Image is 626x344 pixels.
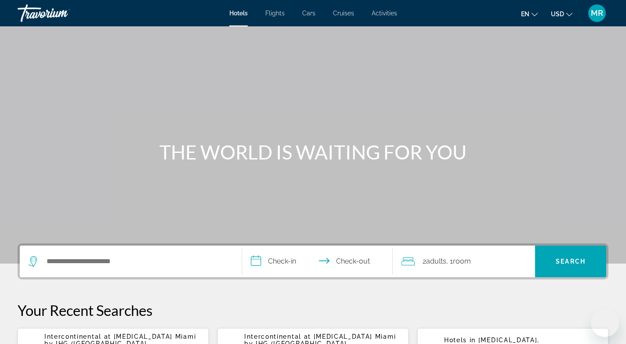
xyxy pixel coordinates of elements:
[591,9,603,18] span: MR
[453,257,471,265] span: Room
[535,246,606,277] button: Search
[423,255,446,268] span: 2
[372,10,397,17] a: Activities
[18,301,608,319] p: Your Recent Searches
[20,246,606,277] div: Search widget
[521,11,529,18] span: en
[551,11,564,18] span: USD
[393,246,535,277] button: Travelers: 2 adults, 0 children
[265,10,285,17] a: Flights
[46,255,228,268] input: Search hotel destination
[333,10,354,17] a: Cruises
[586,4,608,22] button: User Menu
[556,258,586,265] span: Search
[444,337,476,344] span: Hotels in
[426,257,446,265] span: Adults
[229,10,248,17] a: Hotels
[18,2,105,25] a: Travorium
[302,10,315,17] a: Cars
[148,141,478,163] h1: THE WORLD IS WAITING FOR YOU
[242,246,393,277] button: Select check in and out date
[551,7,572,20] button: Change currency
[446,255,471,268] span: , 1
[521,7,538,20] button: Change language
[591,309,619,337] iframe: Button to launch messaging window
